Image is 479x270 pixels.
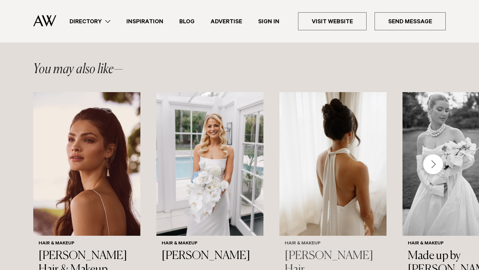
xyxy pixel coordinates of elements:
[118,17,171,26] a: Inspiration
[39,241,135,247] h6: Hair & Makeup
[171,17,203,26] a: Blog
[279,92,387,236] img: Auckland Weddings Hair & Makeup | Amanda Preston Hair
[162,241,258,247] h6: Hair & Makeup
[156,92,263,268] a: Auckland Weddings Hair & Makeup | Silvia Pieva Hair & Makeup [PERSON_NAME]
[298,12,367,30] a: Visit Website
[162,249,258,263] h3: [PERSON_NAME]
[250,17,287,26] a: Sign In
[62,17,118,26] a: Directory
[156,92,263,236] img: Auckland Weddings Hair & Makeup | Silvia Pieva
[285,241,381,247] h6: Hair & Makeup
[33,15,56,27] img: Auckland Weddings Logo
[375,12,446,30] a: Send Message
[33,92,140,236] img: Auckland Weddings Hair & Makeup | Rochelle Noble Hair & Makeup
[33,63,123,76] h2: You may also like
[203,17,250,26] a: Advertise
